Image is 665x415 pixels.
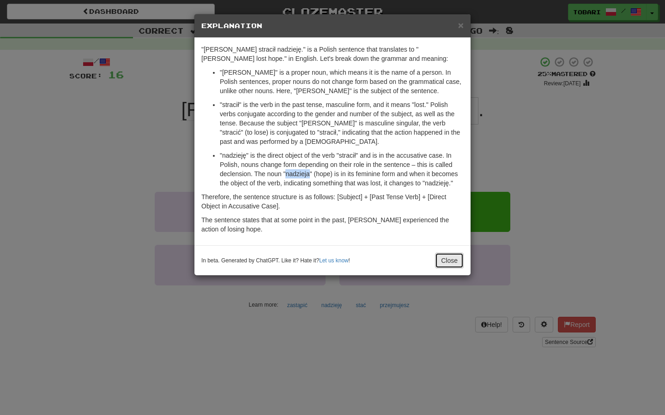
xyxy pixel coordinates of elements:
button: Close [458,20,464,30]
button: Close [435,253,464,268]
p: Therefore, the sentence structure is as follows: [Subject] + [Past Tense Verb] + [Direct Object i... [201,192,464,211]
a: Let us know [319,257,348,264]
small: In beta. Generated by ChatGPT. Like it? Hate it? ! [201,257,350,265]
h5: Explanation [201,21,464,30]
span: × [458,20,464,30]
p: "[PERSON_NAME]" is a proper noun, which means it is the name of a person. In Polish sentences, pr... [220,68,464,95]
p: "nadzieję" is the direct object of the verb "stracił" and is in the accusative case. In Polish, n... [220,151,464,188]
p: "stracił" is the verb in the past tense, masculine form, and it means "lost." Polish verbs conjug... [220,100,464,146]
p: "[PERSON_NAME] stracił nadzieję." is a Polish sentence that translates to "[PERSON_NAME] lost hop... [201,45,464,63]
p: The sentence states that at some point in the past, [PERSON_NAME] experienced the action of losin... [201,215,464,234]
